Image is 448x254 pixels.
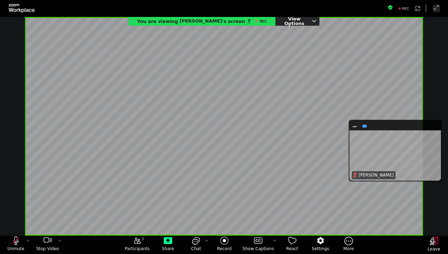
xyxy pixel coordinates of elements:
[414,5,422,12] button: Apps Accessing Content in This Meeting
[125,246,150,252] span: Participants
[154,236,182,253] button: Share
[254,17,267,25] span: Cloud Recording is in progress
[210,236,238,253] button: Record
[162,246,174,252] span: Share
[433,5,440,12] button: Enter Full Screen
[182,236,210,253] button: open the chat panel
[396,5,412,12] div: Recording to cloud
[428,246,440,252] span: Leave
[278,236,306,253] button: React
[56,236,63,246] button: More video controls
[180,17,222,26] span: [PERSON_NAME]
[32,236,63,253] button: stop my video
[312,246,329,252] span: Settings
[359,172,394,178] span: [PERSON_NAME]
[306,236,335,253] button: Settings
[120,236,154,253] button: open the participants list pane,[3] particpants
[343,246,354,252] span: More
[36,246,59,252] span: Stop Video
[217,246,231,252] span: Record
[25,236,32,246] button: More audio controls
[191,246,201,252] span: Chat
[335,236,363,253] button: More meeting control
[238,236,278,253] button: Show Captions
[129,17,275,26] div: You are viewing James DiStasi's screen
[142,236,144,242] span: 3
[420,237,448,254] button: Leave
[286,246,298,252] span: React
[243,246,274,252] span: Show Captions
[275,17,319,26] div: sharing view options
[387,5,393,12] button: Meeting information
[271,236,278,246] button: More options for captions, menu button
[7,246,24,252] span: Unmute
[203,236,210,246] button: Chat Settings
